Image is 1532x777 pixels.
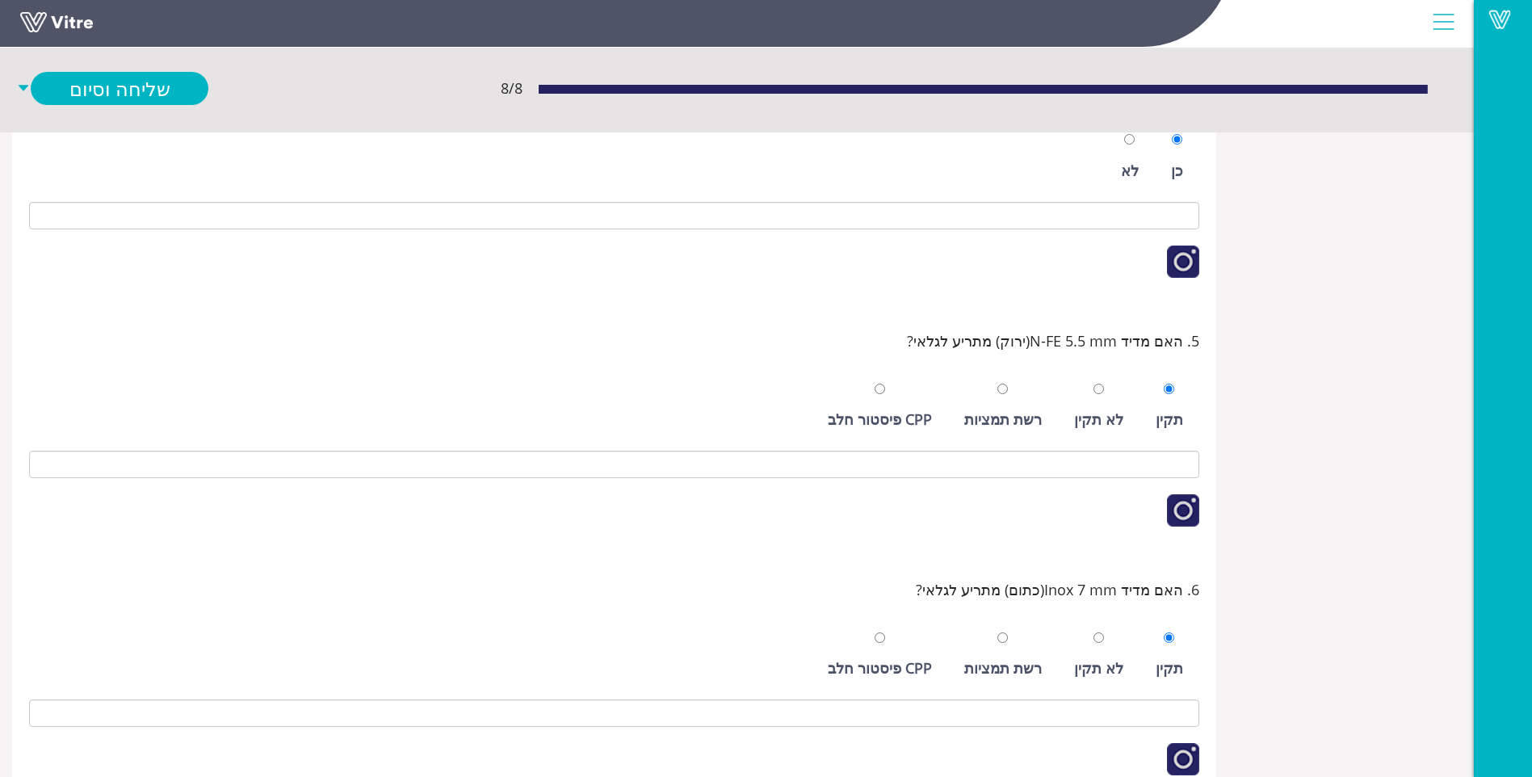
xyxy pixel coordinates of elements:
[1156,657,1183,679] div: תקין
[964,657,1042,679] div: רשת תמציות
[1171,159,1183,182] div: כן
[1074,408,1123,430] div: לא תקין
[16,72,31,105] span: caret-down
[1121,159,1139,182] div: לא
[1156,408,1183,430] div: תקין
[828,657,932,679] div: CPP פיסטור חלב
[501,77,523,99] span: 8 / 8
[828,408,932,430] div: CPP פיסטור חלב
[916,578,1199,601] span: 6. האם מדיד Inox 7 mm(כתום) מתריע לגלאי?
[907,330,1199,352] span: 5. האם מדיד N-FE 5.5 mm(ירוק) מתריע לגלאי?
[31,72,208,105] a: שליחה וסיום
[964,408,1042,430] div: רשת תמציות
[1074,657,1123,679] div: לא תקין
